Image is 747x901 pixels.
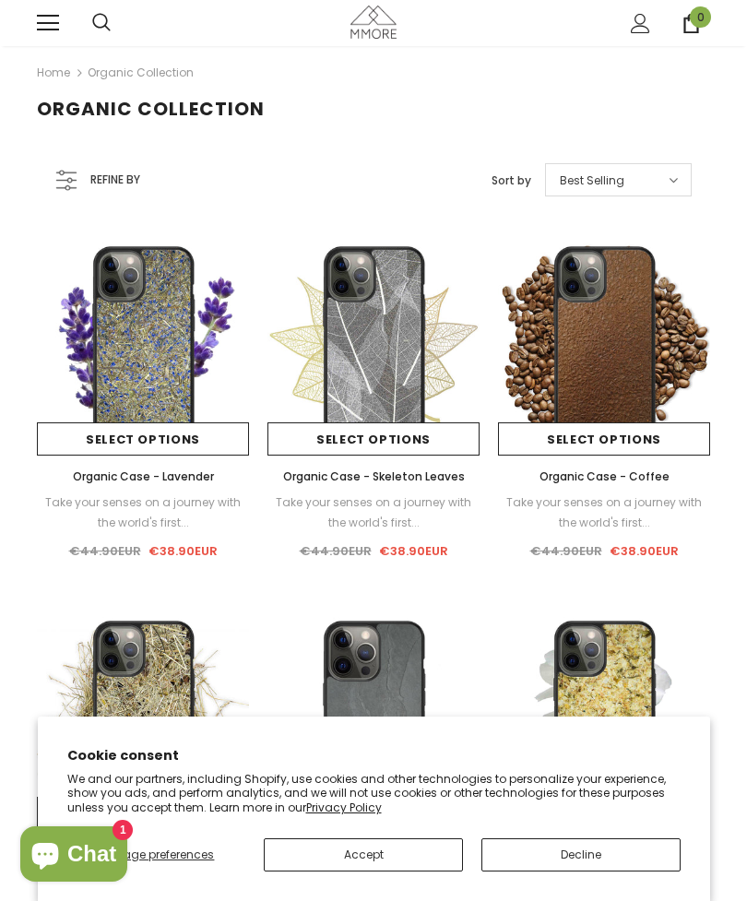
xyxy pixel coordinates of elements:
[267,422,480,456] a: Select options
[264,838,463,871] button: Accept
[481,838,681,871] button: Decline
[37,467,249,487] a: Organic Case - Lavender
[498,467,710,487] a: Organic Case - Coffee
[560,172,624,190] span: Best Selling
[90,170,140,190] span: Refine by
[498,492,710,533] div: Take your senses on a journey with the world's first...
[498,422,710,456] a: Select options
[67,838,246,871] button: Manage preferences
[88,65,194,80] a: Organic Collection
[69,542,141,560] span: €44.90EUR
[267,492,480,533] div: Take your senses on a journey with the world's first...
[690,6,711,28] span: 0
[37,422,249,456] a: Select options
[37,62,70,84] a: Home
[379,542,448,560] span: €38.90EUR
[15,826,133,886] inbox-online-store-chat: Shopify online store chat
[98,847,214,862] span: Manage preferences
[283,468,465,484] span: Organic Case - Skeleton Leaves
[306,800,382,815] a: Privacy Policy
[67,772,681,815] p: We and our partners, including Shopify, use cookies and other technologies to personalize your ex...
[267,467,480,487] a: Organic Case - Skeleton Leaves
[37,96,265,122] span: Organic Collection
[492,172,531,190] label: Sort by
[73,468,214,484] span: Organic Case - Lavender
[148,542,218,560] span: €38.90EUR
[300,542,372,560] span: €44.90EUR
[37,492,249,533] div: Take your senses on a journey with the world's first...
[350,6,397,38] img: MMORE Cases
[682,14,701,33] a: 0
[539,468,670,484] span: Organic Case - Coffee
[610,542,679,560] span: €38.90EUR
[530,542,602,560] span: €44.90EUR
[67,746,681,765] h2: Cookie consent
